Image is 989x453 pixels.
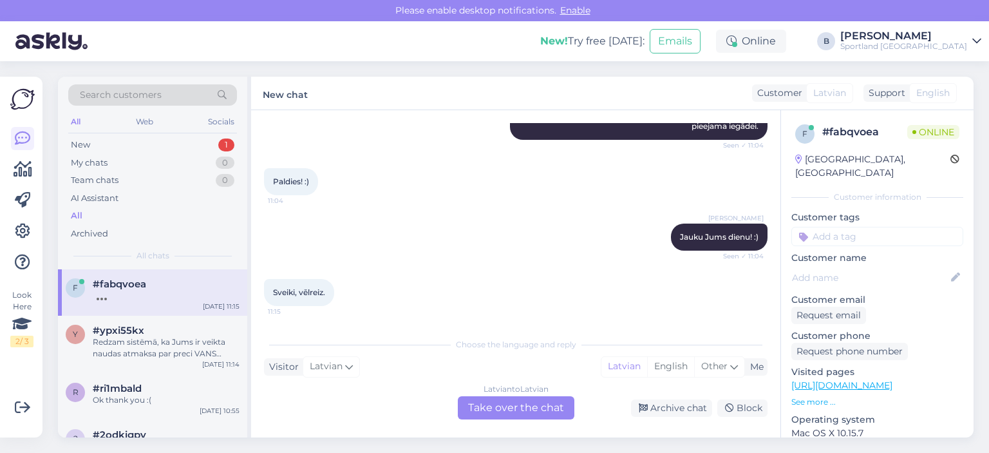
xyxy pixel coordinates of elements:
[218,139,234,151] div: 1
[216,157,234,169] div: 0
[791,227,963,246] input: Add a tag
[791,365,963,379] p: Visited pages
[791,211,963,224] p: Customer tags
[73,434,78,443] span: 2
[93,325,144,336] span: #ypxi55kx
[791,343,908,360] div: Request phone number
[273,177,309,186] span: Paldies! :)
[273,287,325,297] span: Sveiki, vēlreiz.
[264,339,768,351] div: Choose the language and reply
[73,387,79,397] span: r
[71,157,108,169] div: My chats
[268,196,316,206] span: 11:04
[813,86,846,100] span: Latvian
[93,278,146,290] span: #fabqvoea
[791,380,892,391] a: [URL][DOMAIN_NAME]
[907,125,959,139] span: Online
[791,251,963,265] p: Customer name
[80,88,162,102] span: Search customers
[817,32,835,50] div: B
[540,35,568,47] b: New!
[71,209,82,222] div: All
[601,357,647,376] div: Latvian
[708,213,764,223] span: [PERSON_NAME]
[202,360,240,369] div: [DATE] 11:14
[795,153,950,180] div: [GEOGRAPHIC_DATA], [GEOGRAPHIC_DATA]
[10,87,35,111] img: Askly Logo
[10,336,33,347] div: 2 / 3
[791,413,963,427] p: Operating system
[680,232,758,242] span: Jauku Jums dienu! :)
[268,307,316,316] span: 11:15
[840,31,981,52] a: [PERSON_NAME]Sportland [GEOGRAPHIC_DATA]
[93,336,240,360] div: Redzam sistēmā, ka Jums ir veikta naudas atmaksa par preci VANS WOMEN'S OLD SKOOL OVERT CC SHOES ...
[791,396,963,408] p: See more ...
[484,383,549,395] div: Latvian to Latvian
[203,302,240,311] div: [DATE] 11:15
[791,307,866,324] div: Request email
[716,30,786,53] div: Online
[916,86,950,100] span: English
[791,191,963,203] div: Customer information
[200,406,240,416] div: [DATE] 10:55
[822,124,907,140] div: # fabqvoea
[791,293,963,307] p: Customer email
[791,329,963,343] p: Customer phone
[71,227,108,240] div: Archived
[792,271,948,285] input: Add name
[73,283,78,293] span: f
[68,113,83,130] div: All
[263,84,308,102] label: New chat
[71,139,90,151] div: New
[717,400,768,417] div: Block
[840,41,967,52] div: Sportland [GEOGRAPHIC_DATA]
[71,192,118,205] div: AI Assistant
[745,360,764,374] div: Me
[701,360,728,372] span: Other
[863,86,905,100] div: Support
[71,174,118,187] div: Team chats
[73,329,78,339] span: y
[264,360,299,374] div: Visitor
[458,396,574,419] div: Take over the chat
[133,113,156,130] div: Web
[205,113,237,130] div: Socials
[631,400,712,417] div: Archive chat
[93,429,146,441] span: #2odkigpv
[752,86,802,100] div: Customer
[216,174,234,187] div: 0
[715,140,764,150] span: Seen ✓ 11:04
[310,360,343,374] span: Latvian
[540,34,645,49] div: Try free [DATE]:
[650,29,701,53] button: Emails
[10,289,33,347] div: Look Here
[715,251,764,261] span: Seen ✓ 11:04
[840,31,967,41] div: [PERSON_NAME]
[93,394,240,406] div: Ok thank you :(
[93,383,142,394] span: #ri1mbald
[137,250,169,262] span: All chats
[647,357,694,376] div: English
[556,5,594,16] span: Enable
[791,427,963,440] p: Mac OS X 10.15.7
[802,129,807,139] span: f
